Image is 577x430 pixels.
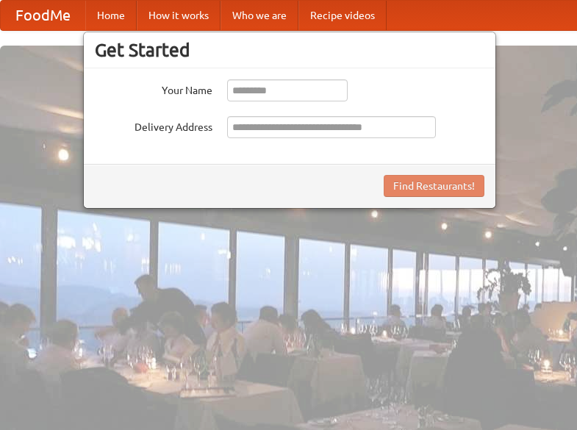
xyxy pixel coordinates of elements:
[95,116,212,135] label: Delivery Address
[384,175,484,197] button: Find Restaurants!
[95,39,484,61] h3: Get Started
[298,1,387,30] a: Recipe videos
[85,1,137,30] a: Home
[1,1,85,30] a: FoodMe
[221,1,298,30] a: Who we are
[137,1,221,30] a: How it works
[95,79,212,98] label: Your Name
